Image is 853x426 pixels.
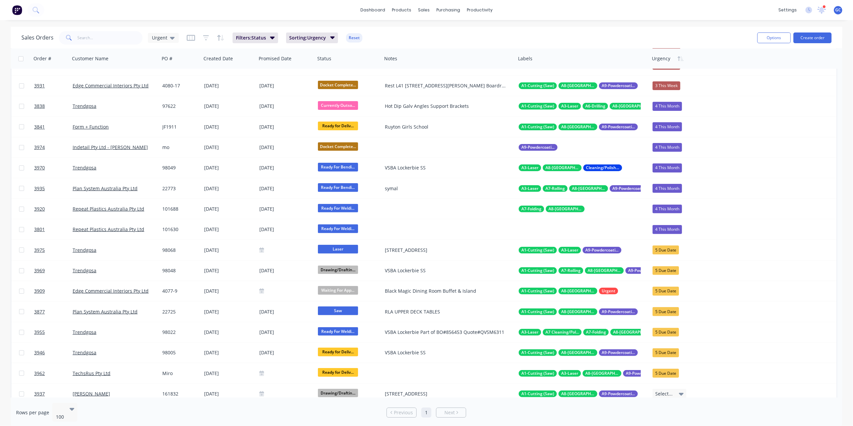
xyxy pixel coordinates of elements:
[653,122,682,131] div: 4 This Month
[385,82,507,89] div: Rest L41 [STREET_ADDRESS][PERSON_NAME] Boardroom Seating
[385,308,507,315] div: RLA UPPER DECK TABLES
[73,144,148,150] a: Indetail Pty Ltd - [PERSON_NAME]
[318,183,358,192] span: Ready For Bendi...
[73,164,96,171] a: Trendgosa
[152,34,167,41] span: Urgent
[545,164,579,171] span: A8-[GEOGRAPHIC_DATA]
[34,384,73,404] a: 3937
[162,370,197,377] div: Miro
[653,205,682,213] div: 4 This Month
[385,164,507,171] div: VSBA Lockerbie SS
[521,144,555,151] span: A9-Powdercoating
[162,82,197,89] div: 4080-17
[233,32,278,43] button: Filters:Status
[204,124,254,130] div: [DATE]
[34,267,45,274] span: 3969
[521,267,554,274] span: A1-Cutting (Saw)
[519,185,649,192] button: A3-LaserA7-RollingA8-[GEOGRAPHIC_DATA]A9-Powdercoating
[385,390,507,397] div: [STREET_ADDRESS]
[757,32,791,43] button: Options
[602,390,635,397] span: A9-Powdercoating
[519,206,585,212] button: A7-FoldingA8-[GEOGRAPHIC_DATA]
[162,164,197,171] div: 98049
[34,103,45,110] span: 3838
[318,389,358,397] span: Drawing/Draftin...
[34,96,73,116] a: 3838
[259,328,313,337] div: [DATE]
[204,185,254,192] div: [DATE]
[346,33,362,43] button: Reset
[162,308,197,315] div: 22725
[653,163,682,172] div: 4 This Month
[259,184,313,193] div: [DATE]
[463,5,496,15] div: productivity
[384,55,397,62] div: Notes
[317,55,331,62] div: Status
[389,5,415,15] div: products
[259,349,313,357] div: [DATE]
[318,368,358,376] span: Ready for Deliv...
[34,158,73,178] a: 3970
[385,349,507,356] div: VSBA Lockerbie SS
[34,349,45,356] span: 3946
[585,103,605,110] span: A6-Drilling
[204,247,254,254] div: [DATE]
[602,349,635,356] span: A9-Powdercoating
[521,82,554,89] span: A1-Cutting (Saw)
[162,144,197,151] div: mo
[548,206,582,212] span: A8-[GEOGRAPHIC_DATA]
[78,31,143,45] input: Search...
[613,329,647,336] span: A8-[GEOGRAPHIC_DATA]
[204,349,254,356] div: [DATE]
[204,370,254,377] div: [DATE]
[204,103,254,110] div: [DATE]
[73,267,96,274] a: Trendgosa
[561,103,578,110] span: A3-Laser
[162,349,197,356] div: 98005
[73,226,144,232] a: Repeat Plastics Australia Pty Ltd
[259,307,313,316] div: [DATE]
[519,308,638,315] button: A1-Cutting (Saw)A8-[GEOGRAPHIC_DATA]A9-Powdercoating
[259,225,313,234] div: [DATE]
[519,164,622,171] button: A3-LaserA8-[GEOGRAPHIC_DATA]Cleaning/Polishing
[34,117,73,137] a: 3841
[162,329,197,336] div: 98022
[318,101,358,110] span: Currently Outso...
[519,144,558,151] button: A9-Powdercoating
[561,349,595,356] span: A8-[GEOGRAPHIC_DATA]
[34,261,73,281] a: 3969
[545,329,579,336] span: A7 Cleaning/Polishing
[318,122,358,130] span: Ready for Deliv...
[162,226,197,233] div: 101630
[385,124,507,130] div: Ruyton Girls School
[73,329,96,335] a: Trendgosa
[204,288,254,294] div: [DATE]
[585,370,619,377] span: A8-[GEOGRAPHIC_DATA]
[34,288,45,294] span: 3909
[34,82,45,89] span: 3931
[519,370,662,377] button: A1-Cutting (Saw)A3-LaserA8-[GEOGRAPHIC_DATA]A9-Powdercoating
[653,369,679,377] div: 5 Due Date
[34,199,73,219] a: 3920
[521,103,554,110] span: A1-Cutting (Saw)
[586,329,606,336] span: A7-Folding
[34,343,73,363] a: 3946
[519,349,638,356] button: A1-Cutting (Saw)A8-[GEOGRAPHIC_DATA]A9-Powdercoating
[612,185,646,192] span: A9-Powdercoating
[73,370,110,376] a: TechsRus Pty Ltd
[519,267,664,274] button: A1-Cutting (Saw)A7-RollingA8-[GEOGRAPHIC_DATA]A9-Powdercoating
[415,5,433,15] div: sales
[34,390,45,397] span: 3937
[357,5,389,15] a: dashboard
[653,184,682,193] div: 4 This Month
[385,329,507,336] div: VSBA Lockerbie Part of BO#856453 Quote#QVSM6311
[162,206,197,212] div: 101688
[561,288,595,294] span: A8-[GEOGRAPHIC_DATA]
[162,267,197,274] div: 98048
[289,34,326,41] span: Sorting: Urgency
[652,55,670,62] div: Urgency
[655,390,673,397] span: Select...
[34,302,73,322] a: 3877
[34,308,45,315] span: 3877
[286,32,338,43] button: Sorting:Urgency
